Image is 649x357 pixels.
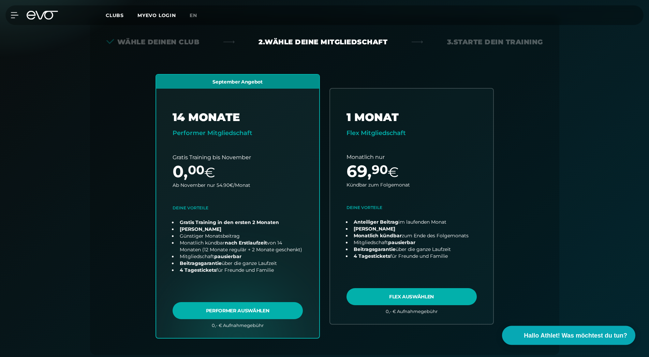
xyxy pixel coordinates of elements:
span: en [190,12,197,18]
a: en [190,12,205,19]
a: MYEVO LOGIN [137,12,176,18]
div: Wähle deinen Club [106,37,200,47]
a: choose plan [330,89,493,324]
span: Hallo Athlet! Was möchtest du tun? [524,331,627,340]
div: 3. Starte dein Training [447,37,543,47]
a: Clubs [106,12,137,18]
div: 2. Wähle deine Mitgliedschaft [259,37,387,47]
a: choose plan [156,75,319,338]
span: Clubs [106,12,124,18]
button: Hallo Athlet! Was möchtest du tun? [502,326,635,345]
